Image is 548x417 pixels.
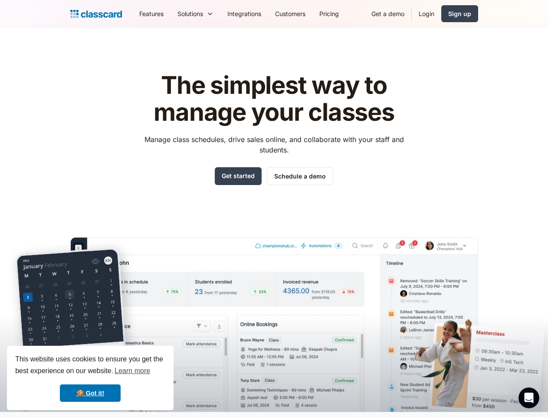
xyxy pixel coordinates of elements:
div: Solutions [171,4,220,23]
a: learn more about cookies [113,364,151,377]
h1: The simplest way to manage your classes [136,72,412,126]
span: This website uses cookies to ensure you get the best experience on our website. [15,354,165,377]
a: Logo [70,8,122,20]
a: Get a demo [364,4,411,23]
a: Sign up [441,5,478,22]
a: Schedule a demo [267,167,333,185]
a: Features [132,4,171,23]
div: cookieconsent [7,346,174,410]
a: Customers [268,4,312,23]
iframe: Intercom live chat [518,387,539,408]
a: Get started [215,167,262,185]
div: Solutions [177,9,203,18]
div: Sign up [448,9,471,18]
p: Manage class schedules, drive sales online, and collaborate with your staff and students. [136,134,412,155]
a: Pricing [312,4,346,23]
a: Login [412,4,441,23]
a: Integrations [220,4,268,23]
a: dismiss cookie message [60,384,121,402]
